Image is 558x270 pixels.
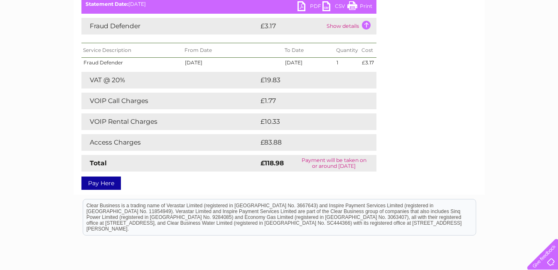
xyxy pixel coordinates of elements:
img: logo.png [20,22,62,47]
a: PDF [297,1,322,13]
a: CSV [322,1,347,13]
td: £83.88 [258,134,360,151]
a: Log out [531,35,550,42]
strong: £118.98 [261,159,284,167]
strong: Total [90,159,107,167]
div: Clear Business is a trading name of Verastar Limited (registered in [GEOGRAPHIC_DATA] No. 3667643... [83,5,476,40]
a: 0333 014 3131 [401,4,459,15]
a: Contact [503,35,523,42]
a: Print [347,1,372,13]
td: £1.77 [258,93,356,109]
td: £3.17 [360,58,376,68]
td: £3.17 [258,18,324,34]
td: Payment will be taken on or around [DATE] [292,155,376,172]
a: Blog [486,35,498,42]
a: Pay Here [81,177,121,190]
b: Statement Date: [86,1,128,7]
td: Access Charges [81,134,258,151]
th: Cost [360,43,376,58]
th: From Date [183,43,283,58]
td: [DATE] [183,58,283,68]
td: VAT @ 20% [81,72,258,88]
a: Energy [433,35,451,42]
a: Water [412,35,428,42]
th: To Date [283,43,335,58]
div: [DATE] [81,1,376,7]
td: £10.33 [258,113,359,130]
th: Quantity [334,43,360,58]
td: 1 [334,58,360,68]
a: Telecoms [456,35,481,42]
td: [DATE] [283,58,335,68]
th: Service Description [81,43,183,58]
td: Fraud Defender [81,58,183,68]
td: VOIP Call Charges [81,93,258,109]
td: VOIP Rental Charges [81,113,258,130]
td: Show details [324,18,376,34]
td: £19.83 [258,72,359,88]
td: Fraud Defender [81,18,258,34]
